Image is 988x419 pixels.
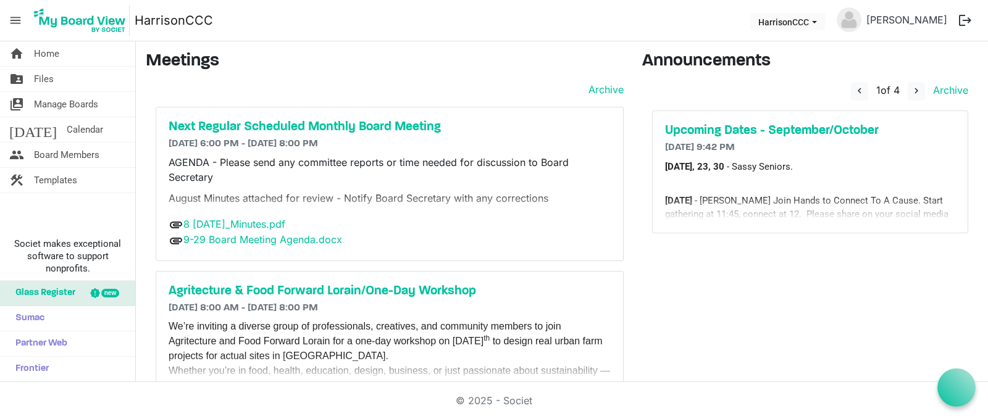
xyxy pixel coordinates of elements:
[876,84,881,96] span: 1
[876,84,900,96] span: of 4
[169,120,611,135] a: Next Regular Scheduled Monthly Board Meeting
[854,85,865,96] span: navigate_before
[101,289,119,297] div: new
[34,143,99,167] span: Board Members
[135,8,213,33] a: HarrisonCCC
[9,306,44,331] span: Sumac
[6,238,130,275] span: Societ makes exceptional software to support nonprofits.
[34,67,54,91] span: Files
[169,321,603,361] span: We’re inviting a diverse group of professionals, creatives, and community members to join Agritec...
[169,365,610,391] span: Whether you’re in food, health, education, design, business, or just passionate about sustainabil...
[9,281,75,305] span: Glass Register
[169,284,611,299] a: Agritecture & Food Forward Lorain/One-Day Workshop
[169,155,611,185] p: AGENDA - Please send any committee reports or time needed for discussion to Board Secretary
[9,357,49,381] span: Frontier
[169,302,611,314] h6: [DATE] 8:00 AM - [DATE] 8:00 PM
[169,212,611,226] p: Reminder to follow before meeting with zoom link
[146,51,624,72] h3: Meetings
[584,82,624,97] a: Archive
[724,161,793,172] span: - Sassy Seniors.
[851,82,868,101] button: navigate_before
[169,191,611,205] p: August Minutes attached for review - Notify Board Secretary with any corrections
[34,168,77,193] span: Templates
[861,7,952,32] a: [PERSON_NAME]
[642,51,978,72] h3: Announcements
[665,123,955,138] a: Upcoming Dates - September/October
[183,218,285,230] a: 8 [DATE]_Minutes.pdf
[750,13,825,30] button: HarrisonCCC dropdownbutton
[169,217,183,232] span: attachment
[665,143,735,152] span: [DATE] 9:42 PM
[9,143,24,167] span: people
[665,195,695,206] b: [DATE]
[9,92,24,117] span: switch_account
[4,9,27,32] span: menu
[30,5,130,36] img: My Board View Logo
[67,117,103,142] span: Calendar
[9,41,24,66] span: home
[484,334,490,342] sup: th
[183,233,342,246] a: 9-29 Board Meeting Agenda.docx
[911,85,922,96] span: navigate_next
[169,233,183,248] span: attachment
[9,331,67,356] span: Partner Web
[665,194,955,277] div: - [PERSON_NAME] Join Hands to Connect To A Cause. Start gathering at 11:45, connect at 12. Please...
[9,168,24,193] span: construction
[9,67,24,91] span: folder_shared
[908,82,925,101] button: navigate_next
[456,394,532,407] a: © 2025 - Societ
[169,138,611,150] h6: [DATE] 6:00 PM - [DATE] 8:00 PM
[928,84,968,96] a: Archive
[9,117,57,142] span: [DATE]
[34,92,98,117] span: Manage Boards
[665,161,724,172] b: [DATE], 23, 30
[34,41,59,66] span: Home
[837,7,861,32] img: no-profile-picture.svg
[30,5,135,36] a: My Board View Logo
[952,7,978,33] button: logout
